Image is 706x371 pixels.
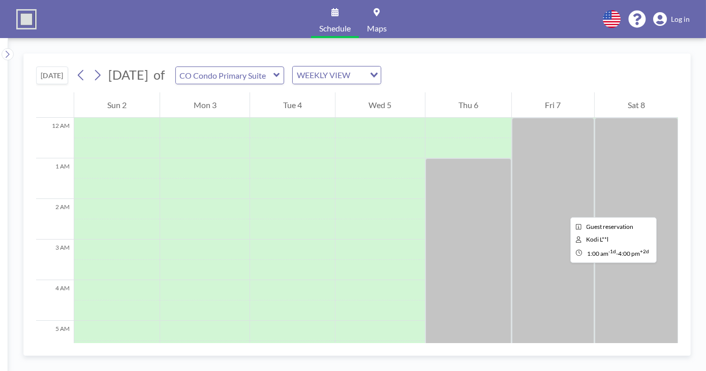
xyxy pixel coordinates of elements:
span: [DATE] [108,67,148,82]
button: [DATE] [36,66,68,84]
div: 4 AM [36,280,74,321]
div: 2 AM [36,199,74,240]
span: Log in [671,15,690,24]
div: Fri 7 [512,92,594,118]
div: Sun 2 [74,92,160,118]
div: 12 AM [36,118,74,158]
div: Search for option [293,66,381,84]
div: Wed 5 [335,92,424,118]
input: Search for option [353,69,364,82]
span: of [154,67,165,83]
span: WEEKLY VIEW [295,69,352,82]
div: 5 AM [36,321,74,361]
sup: -1d [608,248,616,254]
span: 1:00 AM [587,250,608,257]
input: CO Condo Primary Suite [176,67,273,84]
span: Schedule [319,24,351,32]
a: Log in [653,12,690,26]
span: - [616,250,618,257]
div: Thu 6 [425,92,511,118]
span: 4:00 PM [618,250,640,257]
div: Tue 4 [250,92,335,118]
span: Guest reservation [587,223,634,230]
div: 1 AM [36,158,74,199]
sup: +2d [640,248,649,254]
span: Maps [367,24,387,32]
img: organization-logo [16,9,37,29]
div: 3 AM [36,240,74,280]
div: Mon 3 [160,92,249,118]
div: Sat 8 [595,92,678,118]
